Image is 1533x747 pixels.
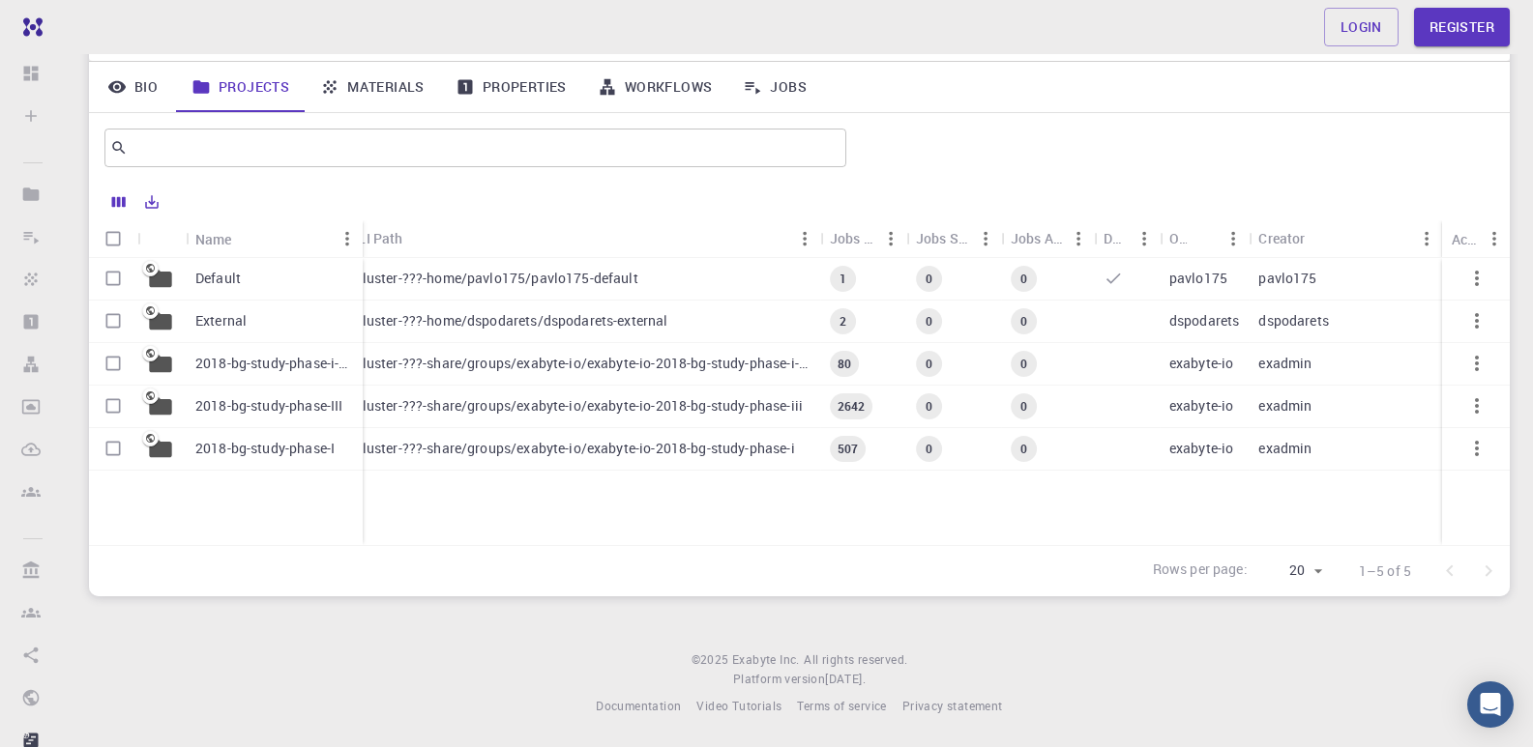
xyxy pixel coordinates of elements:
p: exadmin [1258,396,1312,416]
span: © 2025 [692,650,732,670]
p: 1–5 of 5 [1359,561,1411,581]
a: Documentation [596,697,681,716]
div: Jobs Subm. [916,219,970,257]
span: Video Tutorials [696,698,781,713]
div: Jobs Total [830,219,875,257]
button: Menu [1063,223,1094,254]
a: Workflows [582,62,728,112]
button: Sort [1305,223,1336,254]
div: Owner [1160,219,1250,257]
p: Default [195,269,241,288]
a: Terms of service [797,697,886,716]
div: Default [1094,219,1160,257]
p: /cluster-???-share/groups/exabyte-io/exabyte-io-2018-bg-study-phase-i-ph [349,354,810,373]
div: Creator [1249,219,1442,257]
a: Projects [176,62,305,112]
button: Menu [1411,223,1442,254]
div: Creator [1258,219,1305,257]
span: 2642 [830,398,873,415]
a: Bio [89,62,176,112]
p: 2018-bg-study-phase-III [195,396,342,416]
span: 0 [1013,313,1035,330]
div: Name [195,220,232,258]
span: 0 [1013,441,1035,457]
div: Jobs Active [1011,219,1063,257]
button: Menu [789,223,820,254]
button: Menu [1218,223,1249,254]
div: Jobs Subm. [906,219,1001,257]
div: 20 [1255,557,1328,585]
p: exabyte-io [1169,439,1234,458]
p: dspodarets [1169,311,1240,330]
button: Menu [970,223,1001,254]
div: Jobs Total [820,219,906,257]
button: Sort [232,223,263,254]
div: Actions [1452,220,1479,258]
p: Rows per page: [1153,560,1248,582]
button: Menu [332,223,363,254]
a: Exabyte Inc. [732,650,800,670]
span: 0 [918,271,940,287]
img: logo [15,17,43,37]
p: dspodarets [1258,311,1329,330]
p: exadmin [1258,439,1312,458]
span: 0 [1013,398,1035,415]
div: Jobs Active [1001,219,1094,257]
span: 0 [918,356,940,372]
a: Jobs [727,62,822,112]
p: /cluster-???-share/groups/exabyte-io/exabyte-io-2018-bg-study-phase-i [349,439,794,458]
a: Properties [440,62,582,112]
button: Menu [1129,223,1160,254]
button: Menu [875,223,906,254]
button: Sort [1187,223,1218,254]
p: External [195,311,247,330]
span: 507 [830,441,866,457]
p: /cluster-???-home/pavlo175/pavlo175-default [349,269,637,288]
span: Platform version [733,670,825,689]
p: pavlo175 [1169,269,1227,288]
div: Default [1104,219,1129,257]
span: 1 [832,271,854,287]
span: All rights reserved. [804,650,907,670]
p: 2018-bg-study-phase-I [195,439,335,458]
a: Materials [305,62,440,112]
a: Video Tutorials [696,697,781,716]
span: 0 [1013,271,1035,287]
div: Owner [1169,219,1188,257]
div: Actions [1442,220,1510,258]
div: CLI Path [339,219,819,257]
div: Name [186,220,363,258]
span: 0 [918,398,940,415]
p: pavlo175 [1258,269,1316,288]
button: Export [135,187,168,217]
a: [DATE]. [825,670,866,689]
p: /cluster-???-home/dspodarets/dspodarets-external [349,311,667,330]
p: exabyte-io [1169,354,1234,373]
span: Exabyte Inc. [732,651,800,667]
a: Login [1324,8,1399,46]
p: 2018-bg-study-phase-i-ph [195,354,353,373]
p: exadmin [1258,354,1312,373]
span: 0 [918,441,940,457]
div: CLI Path [349,219,402,257]
button: Menu [1479,223,1510,254]
span: 0 [1013,356,1035,372]
span: 2 [832,313,854,330]
div: Icon [137,220,186,258]
a: Register [1414,8,1510,46]
a: Privacy statement [902,697,1003,716]
span: 80 [830,356,859,372]
p: /cluster-???-share/groups/exabyte-io/exabyte-io-2018-bg-study-phase-iii [349,396,803,416]
span: 0 [918,313,940,330]
span: Documentation [596,698,681,713]
div: Open Intercom Messenger [1467,681,1514,728]
button: Columns [103,187,135,217]
span: [DATE] . [825,671,866,686]
p: exabyte-io [1169,396,1234,416]
span: Terms of service [797,698,886,713]
span: Privacy statement [902,698,1003,713]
